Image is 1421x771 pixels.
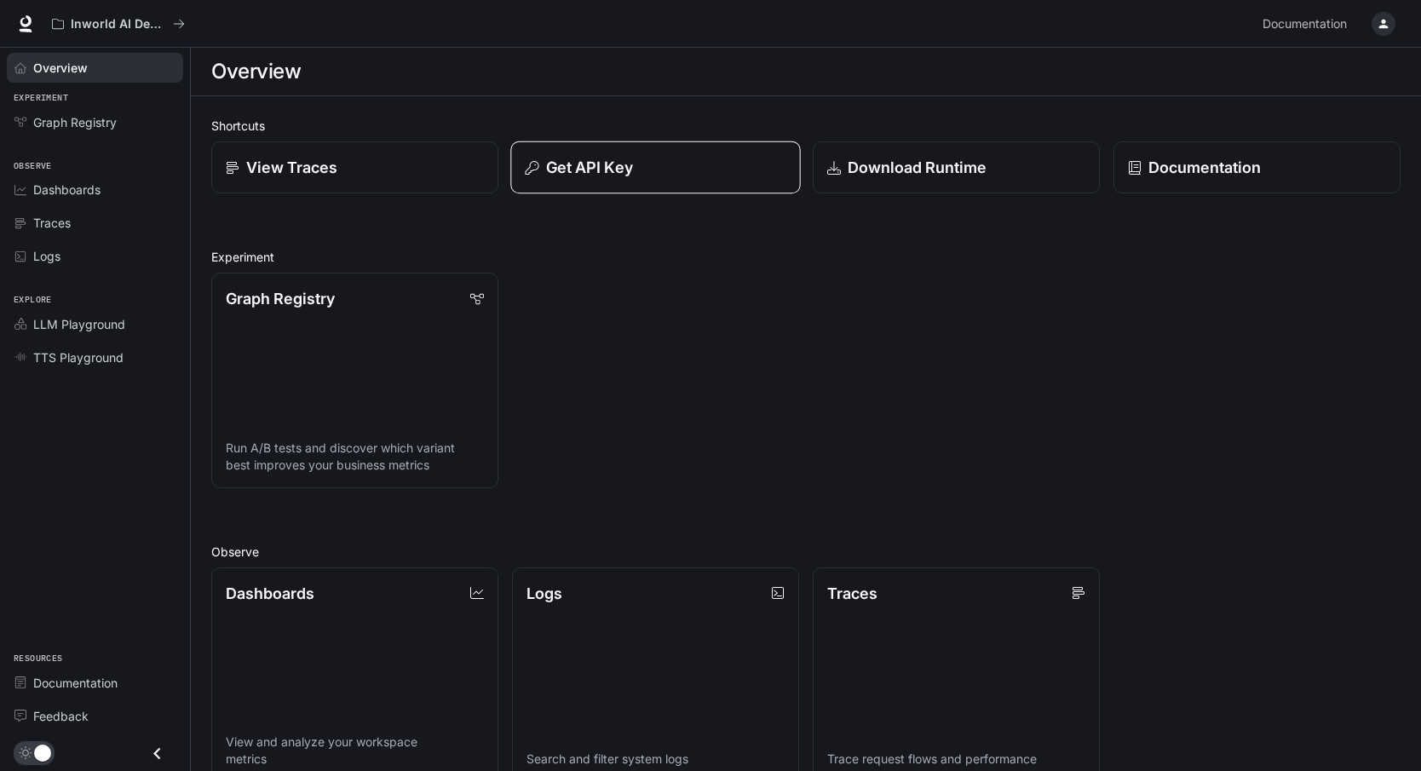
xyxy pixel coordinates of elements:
[1148,156,1261,179] p: Documentation
[7,668,183,698] a: Documentation
[71,17,166,32] p: Inworld AI Demos
[827,582,877,605] p: Traces
[211,273,498,488] a: Graph RegistryRun A/B tests and discover which variant best improves your business metrics
[44,7,193,41] button: All workspaces
[33,59,88,77] span: Overview
[211,141,498,193] a: View Traces
[226,287,335,310] p: Graph Registry
[211,55,301,89] h1: Overview
[546,156,633,179] p: Get API Key
[7,342,183,372] a: TTS Playground
[33,315,125,333] span: LLM Playground
[33,214,71,232] span: Traces
[827,751,1085,768] p: Trace request flows and performance
[33,707,89,725] span: Feedback
[33,674,118,692] span: Documentation
[1256,7,1360,41] a: Documentation
[7,309,183,339] a: LLM Playground
[34,743,51,762] span: Dark mode toggle
[33,181,101,199] span: Dashboards
[7,701,183,731] a: Feedback
[226,440,484,474] p: Run A/B tests and discover which variant best improves your business metrics
[7,107,183,137] a: Graph Registry
[526,582,562,605] p: Logs
[7,53,183,83] a: Overview
[510,141,800,194] button: Get API Key
[246,156,337,179] p: View Traces
[211,248,1401,266] h2: Experiment
[848,156,987,179] p: Download Runtime
[1113,141,1401,193] a: Documentation
[7,208,183,238] a: Traces
[211,543,1401,561] h2: Observe
[7,241,183,271] a: Logs
[1263,14,1347,35] span: Documentation
[226,734,484,768] p: View and analyze your workspace metrics
[33,348,124,366] span: TTS Playground
[526,751,785,768] p: Search and filter system logs
[211,117,1401,135] h2: Shortcuts
[33,247,60,265] span: Logs
[813,141,1100,193] a: Download Runtime
[138,736,176,771] button: Close drawer
[33,113,117,131] span: Graph Registry
[226,582,314,605] p: Dashboards
[7,175,183,204] a: Dashboards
